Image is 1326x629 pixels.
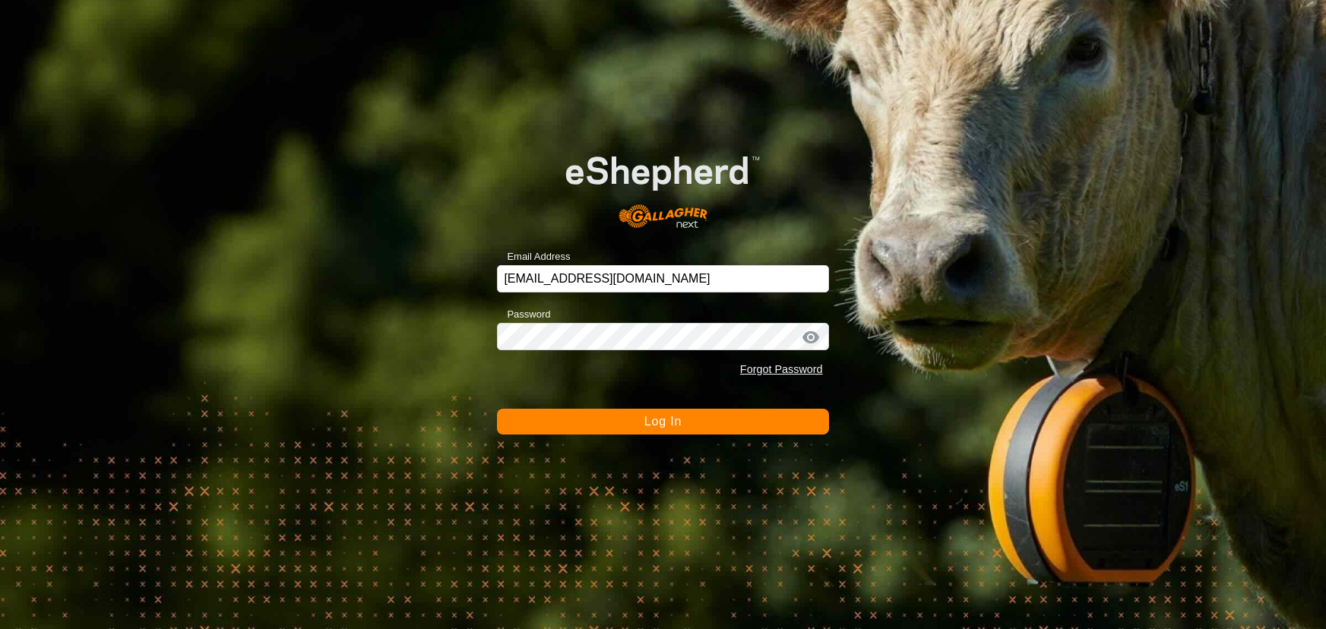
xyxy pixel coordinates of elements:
label: Email Address [497,249,570,264]
button: Log In [497,409,828,435]
img: E-shepherd Logo [530,128,796,242]
label: Password [497,307,550,322]
a: Forgot Password [740,363,823,375]
span: Log In [644,415,682,428]
input: Email Address [497,265,828,292]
